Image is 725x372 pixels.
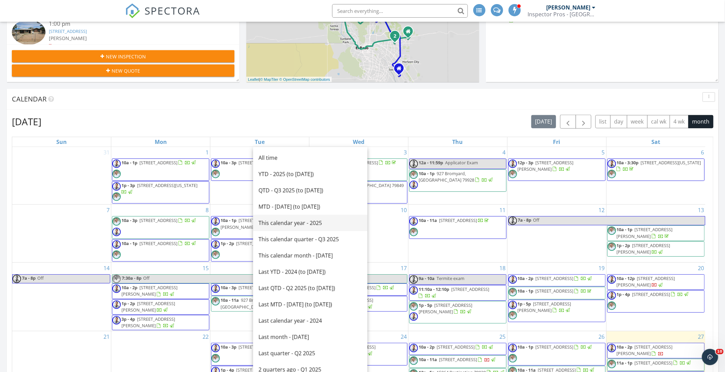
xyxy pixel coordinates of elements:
td: Go to September 6, 2025 [606,147,705,205]
a: Go to September 12, 2025 [597,205,606,216]
span: 11:10a - 12:10p [419,286,449,292]
img: screenshot_20240605_183759_chrome.jpg [211,354,220,362]
div: 11412 Flor Prunus Ln, Socorro TX 79927 [399,68,403,72]
td: Go to September 16, 2025 [210,263,309,331]
span: 10a - 3p [221,344,236,350]
a: Go to September 15, 2025 [201,263,210,274]
div: MTD - [DATE] (to [DATE]) [259,203,362,211]
a: 10a - 1p 927 Bromyard, [GEOGRAPHIC_DATA] 79928 [409,169,507,192]
a: 10a - 11a [STREET_ADDRESS] [409,355,507,368]
span: [STREET_ADDRESS][PERSON_NAME] [419,302,472,315]
a: 1p - 2p [STREET_ADDRESS][PERSON_NAME] [617,242,670,255]
a: Go to September 22, 2025 [201,331,210,342]
span: Off [533,217,540,223]
img: screenshot_20240605_183639_chrome.jpg [409,312,418,321]
span: 10a - 3:30p [617,160,639,166]
a: Go to August 31, 2025 [102,147,111,158]
span: Termite exam [437,275,464,281]
a: 11a - 1p [STREET_ADDRESS] [617,360,692,366]
a: 10a - 1p [STREET_ADDRESS] [121,160,197,166]
td: Go to September 20, 2025 [606,263,705,331]
span: 10a - 11a [419,356,437,362]
img: screenshot_20240605_183639_chrome.jpg [608,344,616,352]
td: Go to September 13, 2025 [606,205,705,263]
span: 10a - 11a [221,297,239,303]
a: 1p - 4p [STREET_ADDRESS] [607,290,705,313]
button: month [688,115,713,128]
img: screenshot_20240605_183639_chrome.jpg [409,160,418,168]
img: screenshot_20240605_183759_chrome.jpg [409,356,418,365]
a: 10a - 2p [STREET_ADDRESS][PERSON_NAME] [607,343,705,358]
a: 11:10a - 12:10p [STREET_ADDRESS] [419,286,489,299]
img: screenshot_20240605_183639_chrome.jpg [409,344,418,352]
td: Go to September 18, 2025 [408,263,507,331]
a: 10a - 3p [STREET_ADDRESS] [112,216,209,239]
img: screenshot_20240605_183759_chrome.jpg [211,297,220,305]
a: Saturday [650,137,662,147]
span: [STREET_ADDRESS] [632,291,670,297]
span: [STREET_ADDRESS] [451,286,489,292]
a: Go to September 1, 2025 [204,147,210,158]
span: [STREET_ADDRESS] [439,356,477,362]
a: 10a - 1p [STREET_ADDRESS] [518,288,593,294]
a: 10a - 11a [STREET_ADDRESS] [419,217,490,223]
img: screenshot_20240605_183759_chrome.jpg [112,192,121,201]
img: screenshot_20240605_183759_chrome.jpg [211,170,220,178]
span: 927 Bromyard, [GEOGRAPHIC_DATA] 79928 [221,297,276,310]
a: 10a - 1p [STREET_ADDRESS][PERSON_NAME] [211,216,308,239]
span: 1p - 2p [221,240,234,246]
a: 3p - 4p [STREET_ADDRESS][PERSON_NAME] [112,315,209,330]
span: [PERSON_NAME] [49,35,87,41]
a: [STREET_ADDRESS] [49,28,87,34]
span: [STREET_ADDRESS][PERSON_NAME] [617,242,670,255]
a: Tuesday [253,137,266,147]
img: screenshot_20240605_183639_chrome.jpg [211,344,220,352]
a: Go to September 24, 2025 [399,331,408,342]
a: 10a - 1p [STREET_ADDRESS] [508,343,606,365]
a: 10a - 12p [STREET_ADDRESS][PERSON_NAME] [617,275,675,288]
a: 10a - 1p [STREET_ADDRESS][PERSON_NAME] [221,217,276,230]
a: 1p - 3p [STREET_ADDRESS][US_STATE] [121,182,197,195]
div: QTD - Q3 2025 (to [DATE]) [259,186,362,194]
span: Off [143,275,150,281]
img: screenshot_20240605_183639_chrome.jpg [13,275,21,283]
span: 10a - 1p [121,240,137,246]
span: 1p - 4p [617,291,630,297]
a: 1p - 2p [STREET_ADDRESS][PERSON_NAME] [607,241,705,257]
span: [STREET_ADDRESS][PERSON_NAME] [121,300,175,313]
span: 10a - 1p [419,170,435,176]
span: [STREET_ADDRESS][PERSON_NAME] [121,316,175,329]
img: screenshot_20240605_183639_chrome.jpg [112,316,121,324]
h2: [DATE] [12,115,41,128]
div: This calendar month - [DATE] [259,252,362,260]
td: Go to September 5, 2025 [507,147,606,205]
img: screenshot_20240605_183639_chrome.jpg [112,228,121,236]
button: list [595,115,611,128]
span: 3p - 4p [121,316,135,322]
span: [STREET_ADDRESS] [635,360,673,366]
td: Go to September 7, 2025 [12,205,111,263]
img: screenshot_20240605_183639_chrome.jpg [409,286,418,295]
a: 10a - 11a 927 Bromyard, [GEOGRAPHIC_DATA] 79928 [211,296,308,311]
div: This calendar year - 2025 [259,219,362,227]
div: Last calendar year - 2024 [259,317,362,325]
span: 1p - 2p [617,242,630,248]
img: screenshot_20240605_183759_chrome.jpg [112,275,121,283]
img: screenshot_20240605_183639_chrome.jpg [211,217,220,226]
span: [STREET_ADDRESS][PERSON_NAME] [617,344,673,356]
a: Wednesday [351,137,366,147]
a: 10a - 3p [STREET_ADDRESS] [221,344,296,350]
span: New Quote [112,67,140,74]
td: Go to September 1, 2025 [111,147,210,205]
a: 10a - 3:30p [STREET_ADDRESS][US_STATE] [607,159,705,181]
a: 11:10a - 12:10p [STREET_ADDRESS] [409,285,507,300]
img: screenshot_20240605_183759_chrome.jpg [211,228,220,236]
a: 10a - 2p [STREET_ADDRESS][PERSON_NAME] [617,344,673,356]
a: 10a - 1p [STREET_ADDRESS] [112,159,209,181]
span: [STREET_ADDRESS] [536,275,574,281]
span: [STREET_ADDRESS][PERSON_NAME] [518,301,571,313]
a: 10a - 3p [STREET_ADDRESS] [211,343,308,365]
a: 10a - 1p [STREET_ADDRESS][PERSON_NAME] [607,225,705,241]
a: Go to September 19, 2025 [597,263,606,274]
a: 10a - 1p [STREET_ADDRESS][PERSON_NAME] [617,226,673,239]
